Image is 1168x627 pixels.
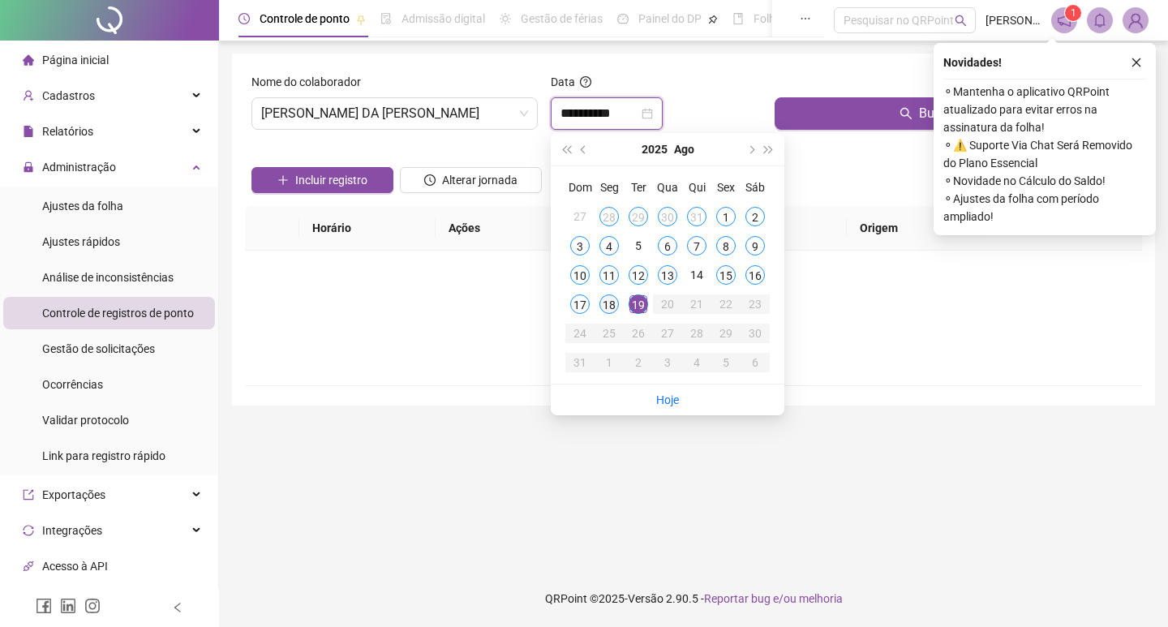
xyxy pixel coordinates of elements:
span: book [732,13,744,24]
span: Folha de pagamento [754,12,857,25]
th: Horário [299,206,436,251]
td: 2025-08-12 [624,260,653,290]
span: export [23,489,34,500]
td: 2025-08-20 [653,290,682,319]
div: 8 [716,236,736,256]
td: 2025-08-31 [565,348,595,377]
span: sync [23,525,34,536]
th: Ter [624,173,653,202]
span: dashboard [617,13,629,24]
td: 2025-08-22 [711,290,741,319]
div: 27 [658,324,677,343]
span: Relatórios [42,125,93,138]
td: 2025-07-29 [624,202,653,231]
span: [PERSON_NAME] [985,11,1041,29]
div: 2 [745,207,765,226]
td: 2025-08-19 [624,290,653,319]
td: 2025-08-21 [682,290,711,319]
td: 2025-09-03 [653,348,682,377]
div: 19 [629,294,648,314]
button: Alterar jornada [400,167,542,193]
div: 1 [716,207,736,226]
div: 4 [687,353,706,372]
span: pushpin [708,15,718,24]
div: 26 [629,324,648,343]
div: 31 [687,207,706,226]
span: Reportar bug e/ou melhoria [704,592,843,605]
span: file [23,126,34,137]
td: 2025-08-14 [682,260,711,290]
span: Ocorrências [42,378,103,391]
div: 28 [599,207,619,226]
th: Seg [595,173,624,202]
th: Sex [711,173,741,202]
td: 2025-08-10 [565,260,595,290]
span: Novidades ! [943,54,1002,71]
td: 2025-08-30 [741,319,770,348]
span: Análise de inconsistências [42,271,174,284]
td: 2025-08-16 [741,260,770,290]
div: 30 [658,207,677,226]
span: Validar protocolo [42,414,129,427]
span: sun [500,13,511,24]
div: 16 [745,265,765,285]
div: 13 [658,265,677,285]
div: 2 [629,353,648,372]
div: 11 [599,265,619,285]
div: 14 [687,265,706,285]
span: Gestão de solicitações [42,342,155,355]
span: user-add [23,90,34,101]
td: 2025-08-06 [653,231,682,260]
button: year panel [642,133,668,165]
th: Origem [847,206,981,251]
span: linkedin [60,598,76,614]
td: 2025-08-25 [595,319,624,348]
div: 25 [599,324,619,343]
div: 5 [716,353,736,372]
span: file-done [380,13,392,24]
td: 2025-08-28 [682,319,711,348]
td: 2025-08-07 [682,231,711,260]
sup: 1 [1065,5,1081,21]
span: Ajustes rápidos [42,235,120,248]
div: 4 [599,236,619,256]
div: 9 [745,236,765,256]
button: super-next-year [760,133,778,165]
td: 2025-08-17 [565,290,595,319]
label: Nome do colaborador [251,73,371,91]
span: notification [1057,13,1071,28]
span: Data [551,75,575,88]
a: Alterar jornada [400,175,542,188]
span: ⚬ Mantenha o aplicativo QRPoint atualizado para evitar erros na assinatura da folha! [943,83,1146,136]
span: close [1131,57,1142,68]
span: home [23,54,34,66]
span: Controle de registros de ponto [42,307,194,320]
span: Admissão digital [401,12,485,25]
span: Ajustes da folha [42,200,123,213]
button: super-prev-year [557,133,575,165]
td: 2025-08-27 [653,319,682,348]
div: 20 [658,294,677,314]
div: 28 [687,324,706,343]
span: Buscar registros [919,104,1011,123]
th: Dom [565,173,595,202]
th: Ações [436,206,556,251]
div: 1 [599,353,619,372]
span: Incluir registro [295,171,367,189]
div: 3 [658,353,677,372]
a: Hoje [656,393,679,406]
span: Gestão de férias [521,12,603,25]
span: left [172,602,183,613]
span: search [900,107,912,120]
td: 2025-08-15 [711,260,741,290]
div: 31 [570,353,590,372]
span: Versão [628,592,663,605]
img: 85622 [1123,8,1148,32]
td: 2025-08-04 [595,231,624,260]
span: search [955,15,967,27]
td: 2025-08-08 [711,231,741,260]
span: lock [23,161,34,173]
button: month panel [674,133,694,165]
div: 12 [629,265,648,285]
span: ⚬ ⚠️ Suporte Via Chat Será Removido do Plano Essencial [943,136,1146,172]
